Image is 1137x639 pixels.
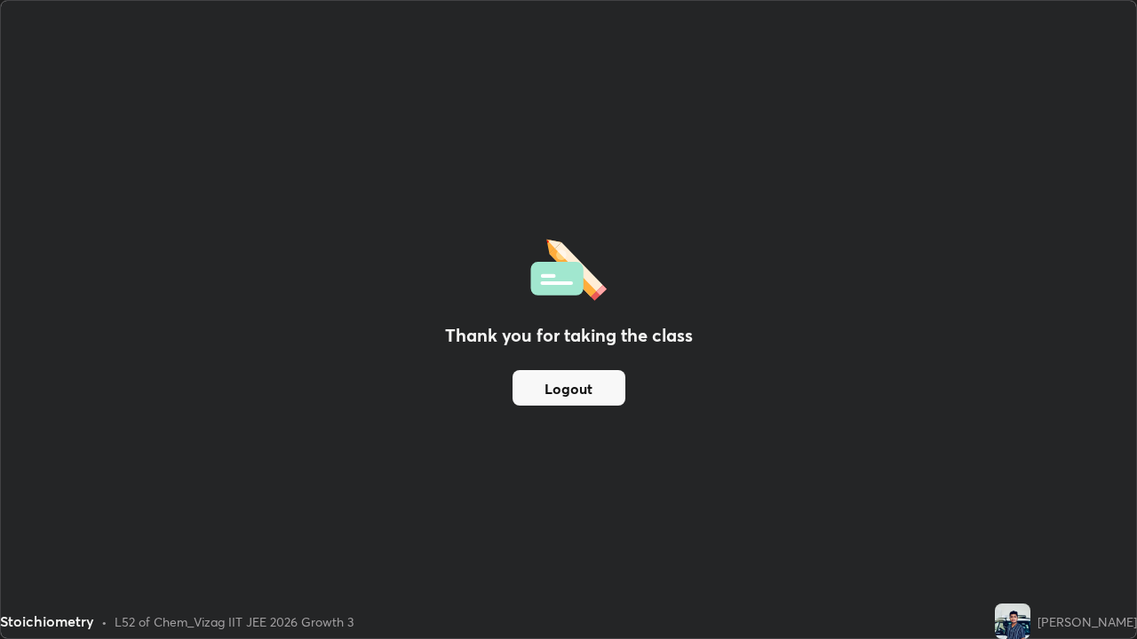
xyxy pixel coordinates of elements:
h2: Thank you for taking the class [445,322,693,349]
button: Logout [513,370,625,406]
div: [PERSON_NAME] [1038,612,1137,631]
img: offlineFeedback.1438e8b3.svg [530,233,607,301]
img: 1351eabd0d4b4398a4dd67eb40e67258.jpg [995,603,1030,639]
div: • [101,612,107,631]
div: L52 of Chem_Vizag IIT JEE 2026 Growth 3 [115,612,354,631]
